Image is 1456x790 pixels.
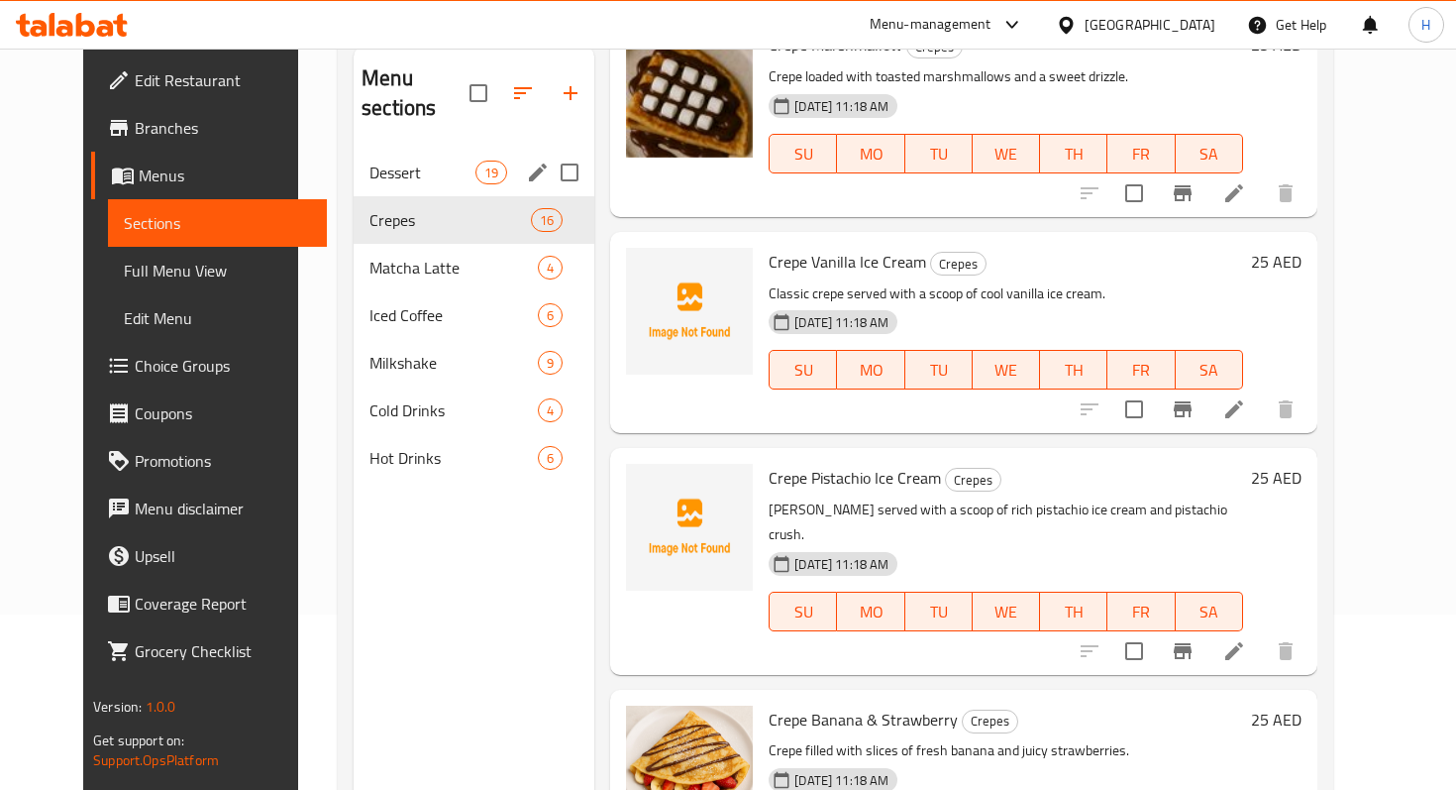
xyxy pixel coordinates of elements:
h6: 25 AED [1251,706,1301,734]
span: 4 [539,401,562,420]
button: WE [973,134,1040,173]
h6: 25 AED [1251,31,1301,58]
a: Edit menu item [1222,397,1246,421]
span: Coupons [135,401,310,425]
span: MO [845,598,896,626]
span: MO [845,356,896,385]
button: SA [1176,350,1243,390]
span: SU [778,140,829,169]
span: Get support on: [93,728,184,753]
span: Edit Restaurant [135,68,310,92]
button: Branch-specific-item [1159,386,1206,433]
p: Classic crepe served with a scoop of cool vanilla ice cream. [769,282,1243,306]
button: delete [1262,627,1309,675]
button: TU [905,134,973,173]
a: Full Menu View [108,247,326,294]
button: TU [905,592,973,631]
a: Coverage Report [91,580,326,627]
h2: Menu sections [362,63,469,123]
a: Menu disclaimer [91,485,326,532]
a: Edit menu item [1222,181,1246,205]
span: SA [1184,598,1235,626]
button: TH [1040,134,1107,173]
button: FR [1107,134,1175,173]
span: Branches [135,116,310,140]
span: 6 [539,306,562,325]
p: Crepe filled with slices of fresh banana and juicy strawberries. [769,738,1243,763]
span: 16 [532,211,562,230]
div: items [538,351,563,375]
a: Edit Menu [108,294,326,342]
span: TU [913,140,965,169]
div: Milkshake9 [354,339,594,387]
a: Menus [91,152,326,199]
div: Menu-management [870,13,991,37]
span: [DATE] 11:18 AM [786,771,896,790]
a: Edit Restaurant [91,56,326,104]
a: Promotions [91,437,326,485]
button: Branch-specific-item [1159,627,1206,675]
button: WE [973,350,1040,390]
img: Crepe Pistachio Ice Cream [626,464,753,591]
span: WE [981,140,1032,169]
span: SU [778,598,829,626]
span: Select to update [1113,389,1155,430]
span: 19 [476,164,506,182]
span: 1.0.0 [146,694,176,720]
span: Grocery Checklist [135,639,310,663]
button: delete [1262,386,1309,433]
div: [GEOGRAPHIC_DATA] [1085,14,1215,36]
button: TH [1040,592,1107,631]
span: Crepes [931,253,986,276]
div: Dessert19edit [354,149,594,196]
span: Milkshake [369,351,538,375]
a: Grocery Checklist [91,627,326,675]
span: Full Menu View [124,259,310,282]
span: [DATE] 11:18 AM [786,555,896,574]
button: FR [1107,592,1175,631]
span: Select to update [1113,630,1155,672]
span: Crepes [369,208,531,232]
span: Crepe Vanilla Ice Cream [769,247,926,277]
span: Matcha Latte [369,256,538,280]
a: Support.OpsPlatform [93,747,219,773]
button: MO [837,350,904,390]
span: Promotions [135,449,310,473]
span: Select to update [1113,172,1155,214]
span: Coverage Report [135,592,310,616]
span: TU [913,598,965,626]
div: Crepes [962,710,1018,734]
span: Iced Coffee [369,303,538,327]
button: Branch-specific-item [1159,169,1206,217]
span: Edit Menu [124,306,310,330]
div: Iced Coffee6 [354,291,594,339]
span: Select all sections [458,72,499,114]
h6: 25 AED [1251,248,1301,276]
span: Crepes [963,710,1017,733]
span: TH [1048,356,1099,385]
div: items [538,446,563,470]
span: Version: [93,694,142,720]
span: Hot Drinks [369,446,538,470]
a: Choice Groups [91,342,326,390]
span: Cold Drinks [369,398,538,422]
span: Upsell [135,544,310,568]
span: H [1421,14,1430,36]
span: SA [1184,140,1235,169]
button: MO [837,592,904,631]
a: Coupons [91,390,326,437]
span: Sections [124,211,310,235]
span: Menu disclaimer [135,497,310,520]
button: TU [905,350,973,390]
div: Crepes [945,468,1001,492]
div: Matcha Latte4 [354,244,594,291]
a: Sections [108,199,326,247]
span: TH [1048,598,1099,626]
button: SA [1176,134,1243,173]
div: Crepes [930,252,987,276]
span: TU [913,356,965,385]
span: Crepe Banana & Strawberry [769,705,958,734]
h6: 25 AED [1251,464,1301,492]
